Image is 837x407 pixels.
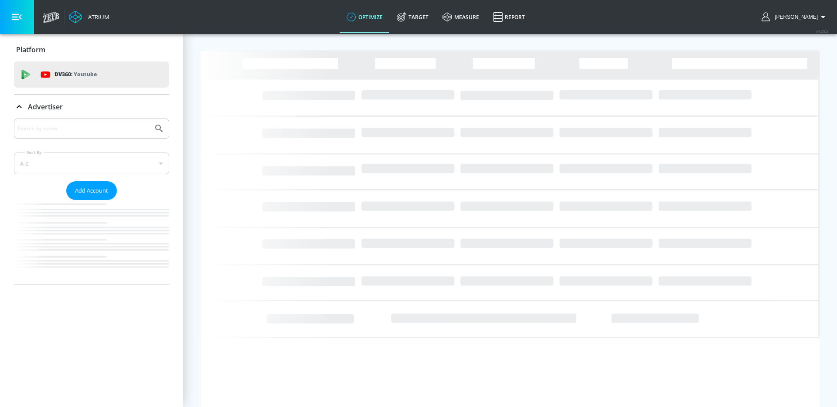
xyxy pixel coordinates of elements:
span: login as: anthony.rios@zefr.com [771,14,818,20]
div: Platform [14,37,169,62]
a: Target [390,1,436,33]
a: Atrium [69,10,109,24]
p: DV360: [54,70,97,79]
a: measure [436,1,486,33]
div: Atrium [85,13,109,21]
input: Search by name [17,123,150,134]
label: Sort By [25,149,44,155]
div: Advertiser [14,95,169,119]
p: Youtube [74,70,97,79]
button: [PERSON_NAME] [762,12,828,22]
p: Platform [16,45,45,54]
p: Advertiser [28,102,63,112]
div: A-Z [14,153,169,174]
a: optimize [340,1,390,33]
div: DV360: Youtube [14,61,169,88]
nav: list of Advertiser [14,200,169,285]
span: v 4.25.2 [816,29,828,34]
span: Add Account [75,186,108,196]
div: Advertiser [14,119,169,285]
a: Report [486,1,532,33]
button: Add Account [66,181,117,200]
